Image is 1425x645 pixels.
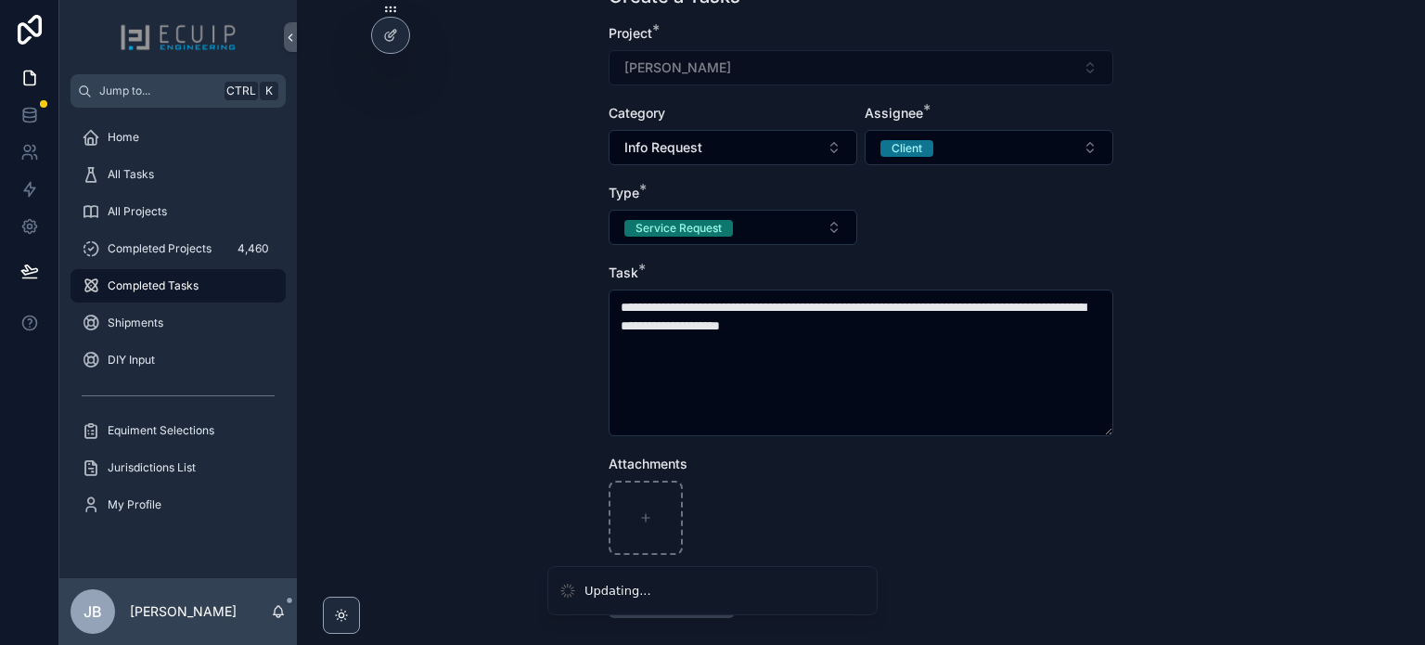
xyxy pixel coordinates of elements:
a: Shipments [71,306,286,340]
a: All Projects [71,195,286,228]
div: Updating... [584,582,651,600]
span: My Profile [108,497,161,512]
span: All Tasks [108,167,154,182]
div: Service Request [635,220,722,237]
span: Assignee [865,105,923,121]
a: Completed Projects4,460 [71,232,286,265]
div: scrollable content [59,108,297,546]
span: Jurisdictions List [108,460,196,475]
button: Select Button [865,130,1113,165]
a: Equiment Selections [71,414,286,447]
span: Type [609,185,639,200]
span: Ctrl [225,82,258,100]
span: Completed Tasks [108,278,199,293]
span: Jump to... [99,84,217,98]
button: Select Button [609,210,857,245]
span: Project [609,25,652,41]
span: Equiment Selections [108,423,214,438]
a: Home [71,121,286,154]
a: My Profile [71,488,286,522]
div: 4,460 [232,238,275,260]
img: App logo [120,22,237,52]
a: Jurisdictions List [71,451,286,484]
a: Completed Tasks [71,269,286,303]
span: Attachments [609,456,687,471]
span: Category [609,105,665,121]
span: JB [83,600,102,623]
button: Jump to...CtrlK [71,74,286,108]
span: DIY Input [108,353,155,368]
a: All Tasks [71,158,286,191]
span: K [262,84,276,98]
p: [PERSON_NAME] [130,602,237,621]
span: Home [108,130,139,145]
span: Task [609,264,638,280]
button: Select Button [609,130,857,165]
span: Completed Projects [108,241,212,256]
span: All Projects [108,204,167,219]
span: Shipments [108,316,163,330]
a: DIY Input [71,343,286,377]
div: Client [892,140,922,157]
span: Info Request [624,138,702,157]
